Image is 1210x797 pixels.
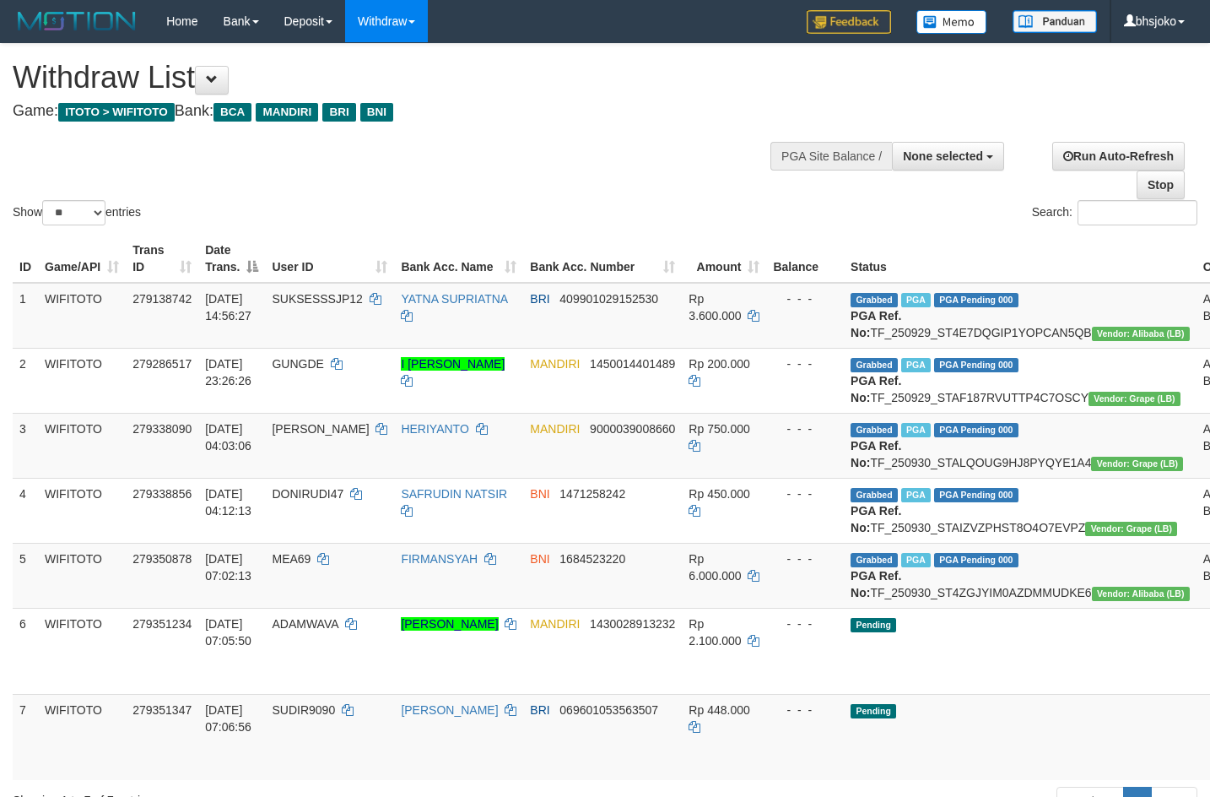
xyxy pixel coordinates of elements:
span: 279286517 [132,357,192,371]
span: Copy 1684523220 to clipboard [559,552,625,566]
td: TF_250929_ST4E7DQGIP1YOPCAN5QB [844,283,1196,349]
td: TF_250929_STAF187RVUTTP4C7OSCY [844,348,1196,413]
a: Run Auto-Refresh [1052,142,1185,171]
span: Rp 750.000 [689,422,749,436]
img: Button%20Memo.svg [916,10,987,34]
td: 6 [13,608,38,694]
span: Rp 448.000 [689,703,749,717]
div: - - - [773,702,837,718]
span: BNI [530,552,549,566]
span: Marked by bhscandra [901,293,931,307]
span: Vendor URL: https://dashboard.q2checkout.com/secure [1092,327,1190,341]
div: - - - [773,355,837,372]
a: YATNA SUPRIATNA [401,292,507,306]
span: MANDIRI [530,357,580,371]
span: 279351234 [132,617,192,631]
span: Grabbed [851,553,898,567]
th: Trans ID: activate to sort column ascending [126,235,198,283]
a: HERIYANTO [401,422,468,436]
span: BRI [322,103,355,122]
span: Grabbed [851,358,898,372]
label: Search: [1032,200,1197,225]
span: GUNGDE [272,357,323,371]
td: WIFITOTO [38,283,126,349]
th: Date Trans.: activate to sort column descending [198,235,265,283]
span: PGA Pending [934,358,1018,372]
b: PGA Ref. No: [851,309,901,339]
span: Pending [851,704,896,718]
span: MANDIRI [530,422,580,436]
span: None selected [903,149,983,163]
span: Vendor URL: https://dashboard.q2checkout.com/secure [1092,587,1190,601]
select: Showentries [42,200,105,225]
span: MANDIRI [530,617,580,631]
span: PGA Pending [934,423,1018,437]
span: Rp 3.600.000 [689,292,741,323]
button: None selected [892,142,1004,171]
input: Search: [1078,200,1197,225]
div: - - - [773,420,837,437]
span: PGA Pending [934,488,1018,502]
span: [DATE] 07:05:50 [205,617,251,648]
td: 1 [13,283,38,349]
span: ITOTO > WIFITOTO [58,103,175,122]
span: BCA [213,103,251,122]
span: MANDIRI [256,103,318,122]
td: WIFITOTO [38,478,126,543]
span: DONIRUDI47 [272,487,343,501]
span: Copy 1430028913232 to clipboard [590,617,675,631]
td: TF_250930_STALQOUG9HJ8PYQYE1A4 [844,413,1196,478]
td: 5 [13,543,38,608]
th: ID [13,235,38,283]
span: [DATE] 07:02:13 [205,552,251,583]
td: WIFITOTO [38,543,126,608]
span: Copy 409901029152530 to clipboard [559,292,658,306]
div: PGA Site Balance / [770,142,892,171]
b: PGA Ref. No: [851,504,901,534]
span: Grabbed [851,488,898,502]
div: - - - [773,550,837,567]
span: BNI [360,103,393,122]
div: - - - [773,290,837,307]
td: 7 [13,694,38,780]
span: Rp 450.000 [689,487,749,501]
th: Status [844,235,1196,283]
a: Stop [1137,171,1185,199]
td: TF_250930_ST4ZGJYIM0AZDMMUDKE6 [844,543,1196,608]
span: 279138742 [132,292,192,306]
a: FIRMANSYAH [401,552,478,566]
span: Grabbed [851,293,898,307]
span: Vendor URL: https://dashboard.q2checkout.com/secure [1091,457,1183,471]
label: Show entries [13,200,141,225]
span: 279338856 [132,487,192,501]
span: ADAMWAVA [272,617,338,631]
td: 3 [13,413,38,478]
span: Copy 069601053563507 to clipboard [559,703,658,717]
td: WIFITOTO [38,608,126,694]
span: BNI [530,487,549,501]
span: SUKSESSSJP12 [272,292,362,306]
span: Marked by bhsjoko [901,423,931,437]
span: Pending [851,618,896,632]
th: Bank Acc. Number: activate to sort column ascending [523,235,682,283]
th: User ID: activate to sort column ascending [265,235,394,283]
span: Marked by bhsjoko [901,488,931,502]
span: PGA Pending [934,553,1018,567]
span: BRI [530,292,549,306]
td: 4 [13,478,38,543]
th: Bank Acc. Name: activate to sort column ascending [394,235,523,283]
span: Marked by bhsaldo [901,358,931,372]
span: [DATE] 07:06:56 [205,703,251,734]
a: [PERSON_NAME] [401,703,498,717]
h1: Withdraw List [13,61,790,95]
span: Vendor URL: https://dashboard.q2checkout.com/secure [1085,522,1177,536]
h4: Game: Bank: [13,103,790,120]
td: WIFITOTO [38,413,126,478]
span: Copy 9000039008660 to clipboard [590,422,675,436]
img: panduan.png [1013,10,1097,33]
a: I [PERSON_NAME] [401,357,505,371]
td: 2 [13,348,38,413]
span: BRI [530,703,549,717]
div: - - - [773,485,837,502]
td: TF_250930_STAIZVZPHST8O4O7EVPZ [844,478,1196,543]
